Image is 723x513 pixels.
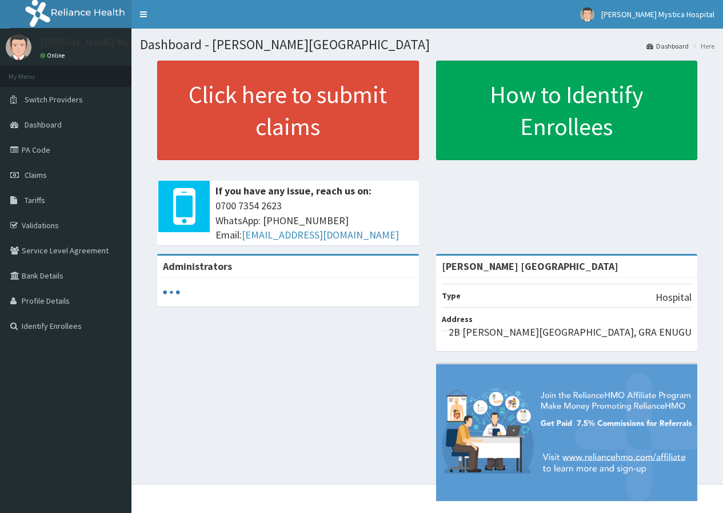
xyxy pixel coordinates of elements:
a: Dashboard [646,41,689,51]
h1: Dashboard - [PERSON_NAME][GEOGRAPHIC_DATA] [140,37,714,52]
span: 0700 7354 2623 WhatsApp: [PHONE_NUMBER] Email: [215,198,413,242]
p: 2B [PERSON_NAME][GEOGRAPHIC_DATA], GRA ENUGU [449,325,692,340]
strong: [PERSON_NAME] [GEOGRAPHIC_DATA] [442,260,618,273]
span: [PERSON_NAME] Mystica Hospital [601,9,714,19]
li: Here [690,41,714,51]
svg: audio-loading [163,284,180,301]
p: [PERSON_NAME] Mystica Hospital [40,37,191,47]
a: Click here to submit claims [157,61,419,160]
a: [EMAIL_ADDRESS][DOMAIN_NAME] [242,228,399,241]
span: Tariffs [25,195,45,205]
b: Type [442,291,461,301]
b: If you have any issue, reach us on: [215,184,372,197]
img: provider-team-banner.png [436,364,698,501]
span: Switch Providers [25,94,83,105]
b: Address [442,314,473,324]
img: User Image [580,7,594,22]
p: Hospital [656,290,692,305]
span: Dashboard [25,120,62,130]
a: How to Identify Enrollees [436,61,698,160]
span: Claims [25,170,47,180]
img: User Image [6,34,31,60]
b: Administrators [163,260,232,273]
a: Online [40,51,67,59]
